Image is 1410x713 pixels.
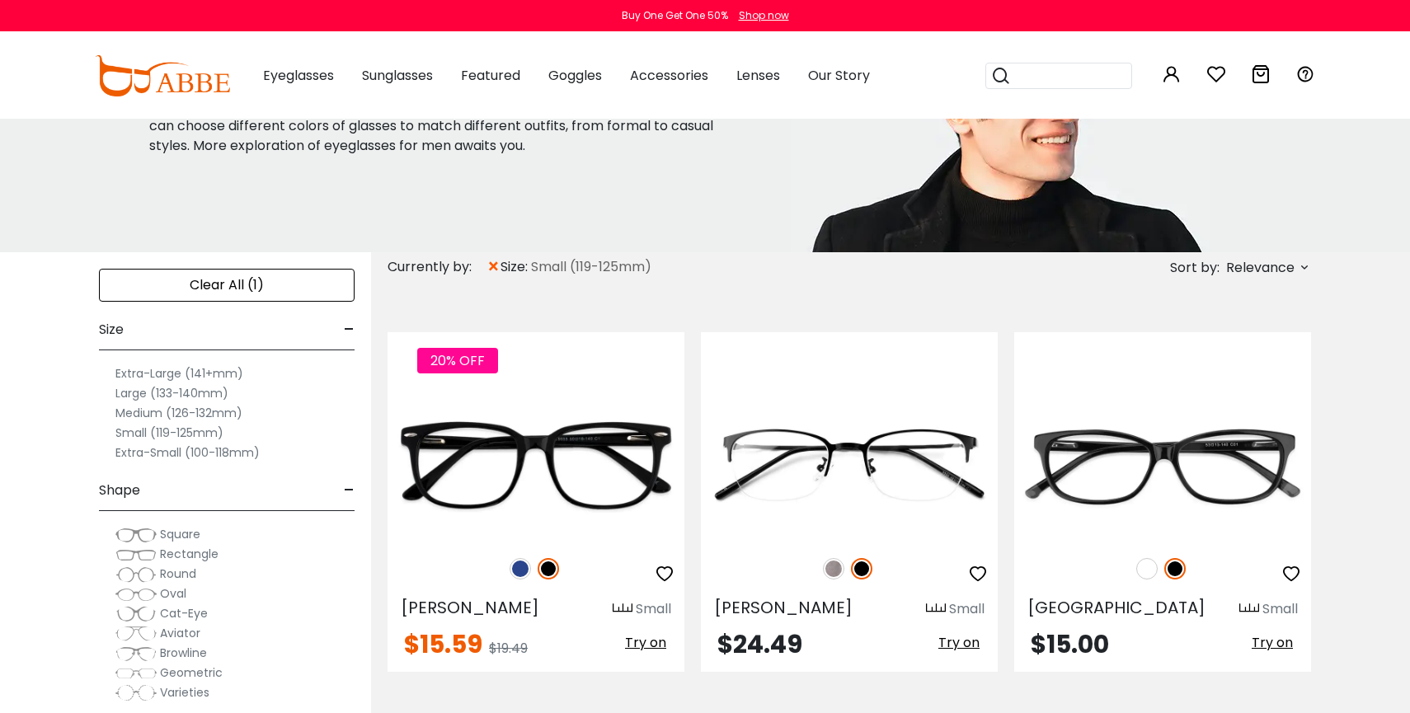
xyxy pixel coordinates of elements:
img: Aviator.png [115,626,157,642]
span: Geometric [160,664,223,681]
span: Varieties [160,684,209,701]
span: $19.49 [489,639,528,658]
span: [PERSON_NAME] [401,596,539,619]
div: Clear All (1) [99,269,355,302]
span: Browline [160,645,207,661]
img: Black [538,558,559,579]
span: Square [160,526,200,542]
img: size ruler [1239,603,1259,615]
span: Relevance [1226,253,1295,283]
img: abbeglasses.com [95,55,230,96]
span: Goggles [548,66,602,85]
span: Try on [938,633,980,652]
span: Featured [461,66,520,85]
div: Small [1262,599,1298,619]
img: Browline.png [115,645,157,662]
img: Black Christy - Acetate ,Universal Bridge Fit [388,392,684,540]
span: Accessories [630,66,708,85]
span: Eyeglasses [263,66,334,85]
span: $15.00 [1031,626,1109,662]
span: 20% OFF [417,348,498,373]
img: size ruler [613,603,632,615]
span: - [344,310,355,349]
img: Gun [823,558,844,579]
span: - [344,471,355,510]
span: Shape [99,471,140,510]
img: White [1136,558,1158,579]
div: Small [636,599,671,619]
span: Small (119-125mm) [531,257,651,277]
span: Aviator [160,625,200,641]
div: Buy One Get One 50% [622,8,728,23]
img: Blue [510,558,531,579]
button: Try on [1247,632,1298,654]
span: Sunglasses [362,66,433,85]
span: × [486,252,501,282]
img: Rectangle.png [115,546,157,563]
span: Round [160,565,196,582]
button: Try on [933,632,985,654]
span: Try on [625,633,666,652]
label: Large (133-140mm) [115,383,228,403]
div: Small [949,599,985,619]
img: Cat-Eye.png [115,606,157,622]
img: Geometric.png [115,665,157,682]
label: Extra-Large (141+mm) [115,364,243,383]
img: Varieties.png [115,684,157,701]
a: Shop now [731,8,789,22]
span: size: [501,257,531,277]
div: Shop now [739,8,789,23]
span: Sort by: [1170,258,1220,277]
span: Our Story [808,66,870,85]
span: $15.59 [404,626,482,662]
img: Black Cyprus - Acetate ,Universal Bridge Fit [1014,392,1311,540]
img: Black Lassiter - Metal ,Adjust Nose Pads [701,392,998,540]
button: Try on [620,632,671,654]
span: Size [99,310,124,349]
img: size ruler [926,603,946,615]
span: Rectangle [160,546,219,562]
span: Try on [1252,633,1293,652]
label: Medium (126-132mm) [115,403,242,423]
img: Oval.png [115,586,157,603]
span: Lenses [736,66,780,85]
span: [GEOGRAPHIC_DATA] [1027,596,1206,619]
span: Cat-Eye [160,605,208,622]
img: Square.png [115,527,157,543]
img: Black [851,558,872,579]
span: Oval [160,585,186,602]
span: [PERSON_NAME] [714,596,853,619]
img: Black [1164,558,1186,579]
label: Extra-Small (100-118mm) [115,443,260,462]
label: Small (119-125mm) [115,423,223,443]
span: $24.49 [717,626,802,662]
div: Currently by: [388,252,486,282]
img: Round.png [115,566,157,583]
